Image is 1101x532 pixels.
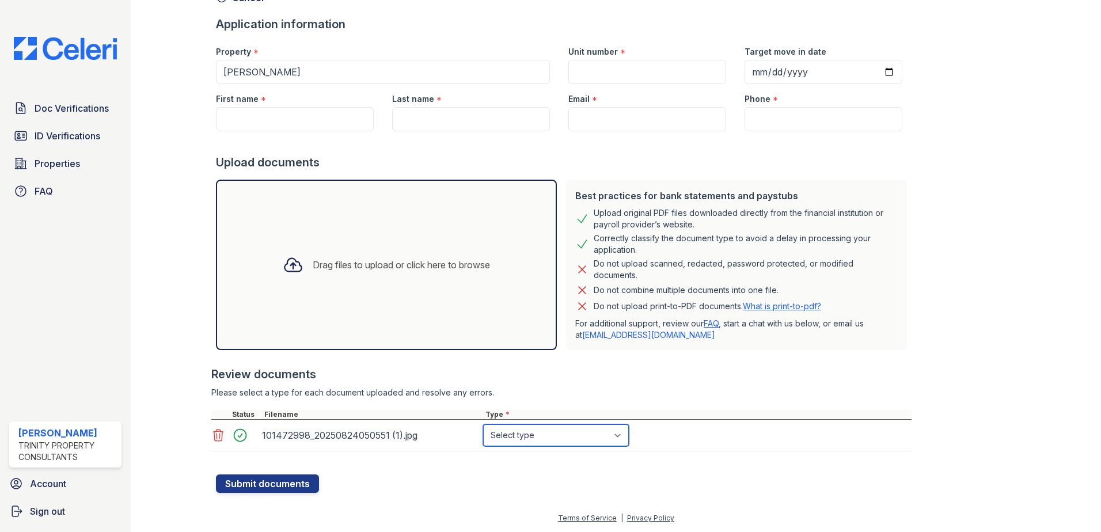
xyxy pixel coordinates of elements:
div: Filename [262,410,483,419]
div: 101472998_20250824050551 (1).jpg [262,426,479,444]
p: Do not upload print-to-PDF documents. [594,301,821,312]
div: Trinity Property Consultants [18,440,117,463]
label: Property [216,46,251,58]
label: Last name [392,93,434,105]
a: Privacy Policy [627,514,674,522]
label: Unit number [568,46,618,58]
a: ID Verifications [9,124,122,147]
span: Properties [35,157,80,170]
span: Doc Verifications [35,101,109,115]
span: Sign out [30,504,65,518]
div: Type [483,410,912,419]
div: Upload documents [216,154,912,170]
img: CE_Logo_Blue-a8612792a0a2168367f1c8372b55b34899dd931a85d93a1a3d3e32e68fde9ad4.png [5,37,126,60]
label: First name [216,93,259,105]
div: | [621,514,623,522]
label: Phone [745,93,770,105]
div: Status [230,410,262,419]
a: Doc Verifications [9,97,122,120]
div: Do not upload scanned, redacted, password protected, or modified documents. [594,258,898,281]
a: Account [5,472,126,495]
span: Account [30,477,66,491]
div: Best practices for bank statements and paystubs [575,189,898,203]
div: Do not combine multiple documents into one file. [594,283,779,297]
button: Submit documents [216,474,319,493]
a: Properties [9,152,122,175]
label: Email [568,93,590,105]
span: FAQ [35,184,53,198]
div: Review documents [211,366,912,382]
label: Target move in date [745,46,826,58]
a: FAQ [9,180,122,203]
div: Drag files to upload or click here to browse [313,258,490,272]
div: Please select a type for each document uploaded and resolve any errors. [211,387,912,398]
a: FAQ [704,318,719,328]
span: ID Verifications [35,129,100,143]
div: Correctly classify the document type to avoid a delay in processing your application. [594,233,898,256]
div: Upload original PDF files downloaded directly from the financial institution or payroll provider’... [594,207,898,230]
div: Application information [216,16,912,32]
a: Terms of Service [558,514,617,522]
div: [PERSON_NAME] [18,426,117,440]
a: What is print-to-pdf? [743,301,821,311]
a: [EMAIL_ADDRESS][DOMAIN_NAME] [582,330,715,340]
a: Sign out [5,500,126,523]
p: For additional support, review our , start a chat with us below, or email us at [575,318,898,341]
